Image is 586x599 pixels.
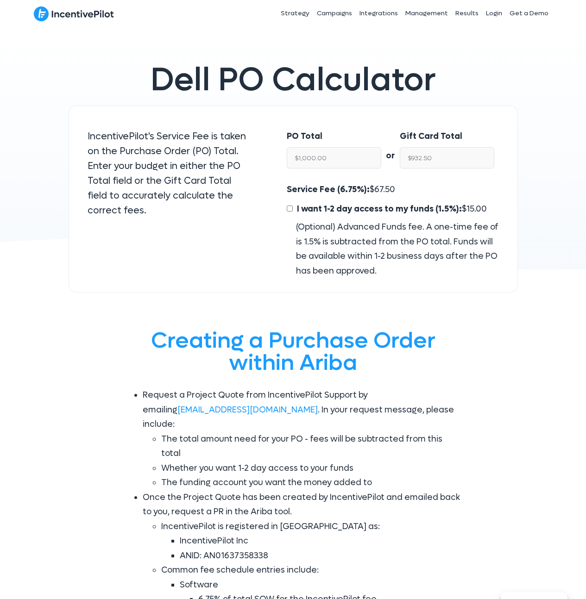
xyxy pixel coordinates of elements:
li: The funding account you want the money added to [161,475,462,490]
img: IncentivePilot [34,6,114,22]
li: IncentivePilot Inc [180,534,462,549]
span: 67.50 [374,184,395,195]
a: Management [402,2,452,25]
span: I want 1-2 day access to my funds (1.5%): [297,204,462,214]
span: $ [295,204,487,214]
label: Gift Card Total [400,129,462,144]
p: IncentivePilot's Service Fee is taken on the Purchase Order (PO) Total. Enter your budget in eith... [88,129,250,218]
a: Campaigns [313,2,356,25]
li: ANID: AN01637358338 [180,549,462,563]
a: Integrations [356,2,402,25]
span: Service Fee (6.75%): [287,184,370,195]
div: $ [287,182,498,278]
nav: Header Menu [214,2,553,25]
li: Request a Project Quote from IncentivePilot Support by emailing . In your request message, please... [143,388,462,490]
div: or [381,129,400,163]
span: Dell PO Calculator [151,59,436,101]
div: (Optional) Advanced Funds fee. A one-time fee of is 1.5% is subtracted from the PO total. Funds w... [287,220,498,278]
a: [EMAIL_ADDRESS][DOMAIN_NAME] [177,405,318,415]
label: PO Total [287,129,322,144]
a: Login [482,2,506,25]
input: I want 1-2 day access to my funds (1.5%):$15.00 [287,206,293,212]
span: 15.00 [466,204,487,214]
span: Creating a Purchase Order within Ariba [151,326,435,377]
li: The total amount need for your PO - fees will be subtracted from this total [161,432,462,461]
li: IncentivePilot is registered in [GEOGRAPHIC_DATA] as: [161,519,462,563]
a: Strategy [277,2,313,25]
a: Get a Demo [506,2,552,25]
a: Results [452,2,482,25]
li: Whether you want 1-2 day access to your funds [161,461,462,476]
